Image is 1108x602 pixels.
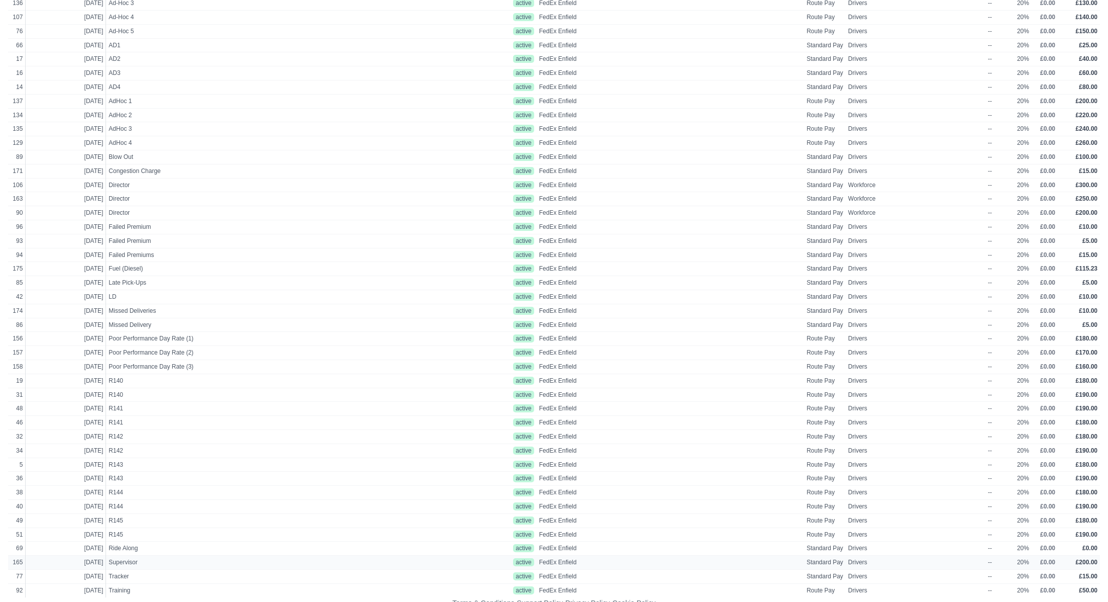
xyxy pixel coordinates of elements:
[1040,349,1055,356] span: £0.00
[985,178,1015,192] td: --
[8,276,26,290] td: 85
[804,38,846,52] td: Standard Pay
[1015,276,1032,290] td: 20%
[1040,363,1055,370] span: £0.00
[539,41,577,50] span: FedEx Enfield
[804,66,846,80] td: Standard Pay
[1040,153,1055,160] span: £0.00
[846,150,985,164] td: Drivers
[8,248,26,262] td: 94
[985,66,1015,80] td: --
[804,24,846,38] td: Route Pay
[985,122,1015,136] td: --
[1040,279,1055,286] span: £0.00
[539,209,577,217] span: FedEx Enfield
[846,360,985,374] td: Drivers
[26,66,106,80] td: [DATE]
[846,248,985,262] td: Drivers
[1015,38,1032,52] td: 20%
[26,276,106,290] td: [DATE]
[539,265,577,273] span: FedEx Enfield
[985,94,1015,108] td: --
[804,122,846,136] td: Route Pay
[1015,136,1032,150] td: 20%
[846,290,985,304] td: Drivers
[1058,554,1108,602] iframe: Chat Widget
[804,276,846,290] td: Standard Pay
[804,206,846,220] td: Standard Pay
[539,321,577,329] span: FedEx Enfield
[109,55,334,63] span: AD2
[846,332,985,346] td: Drivers
[1076,363,1097,370] span: £160.00
[1040,237,1055,244] span: £0.00
[539,363,577,371] span: FedEx Enfield
[8,178,26,192] td: 106
[985,24,1015,38] td: --
[985,290,1015,304] td: --
[1079,223,1097,230] span: £10.00
[804,164,846,178] td: Standard Pay
[8,290,26,304] td: 42
[8,136,26,150] td: 129
[804,262,846,276] td: Standard Pay
[539,111,577,120] span: FedEx Enfield
[109,153,334,161] span: Blow Out
[8,206,26,220] td: 90
[8,24,26,38] td: 76
[1040,335,1055,342] span: £0.00
[539,279,577,287] span: FedEx Enfield
[513,293,534,301] span: active
[513,265,534,273] span: active
[26,38,106,52] td: [DATE]
[1040,251,1055,259] span: £0.00
[513,83,534,91] span: active
[1040,42,1055,49] span: £0.00
[539,139,577,147] span: FedEx Enfield
[539,125,577,133] span: FedEx Enfield
[804,11,846,25] td: Route Pay
[26,178,106,192] td: [DATE]
[539,349,577,357] span: FedEx Enfield
[539,251,577,260] span: FedEx Enfield
[1079,69,1097,76] span: £60.00
[539,307,577,315] span: FedEx Enfield
[846,318,985,332] td: Drivers
[513,69,534,77] span: active
[1040,167,1055,175] span: £0.00
[26,346,106,360] td: [DATE]
[1076,98,1097,105] span: £200.00
[1015,192,1032,206] td: 20%
[1015,108,1032,122] td: 20%
[513,209,534,217] span: active
[513,139,534,147] span: active
[109,307,334,315] span: Missed Deliveries
[985,304,1015,318] td: --
[513,13,534,21] span: active
[539,153,577,161] span: FedEx Enfield
[1040,28,1055,35] span: £0.00
[1040,55,1055,62] span: £0.00
[1015,94,1032,108] td: 20%
[513,334,534,342] span: active
[26,206,106,220] td: [DATE]
[8,94,26,108] td: 137
[985,11,1015,25] td: --
[539,293,577,301] span: FedEx Enfield
[8,38,26,52] td: 66
[804,234,846,248] td: Standard Pay
[1015,66,1032,80] td: 20%
[846,276,985,290] td: Drivers
[1015,150,1032,164] td: 20%
[513,55,534,63] span: active
[109,13,334,22] span: Ad-Hoc 4
[1015,80,1032,95] td: 20%
[26,234,106,248] td: [DATE]
[1079,42,1097,49] span: £25.00
[1015,220,1032,234] td: 20%
[1076,349,1097,356] span: £170.00
[804,80,846,95] td: Standard Pay
[985,220,1015,234] td: --
[1079,55,1097,62] span: £40.00
[1076,182,1097,189] span: £300.00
